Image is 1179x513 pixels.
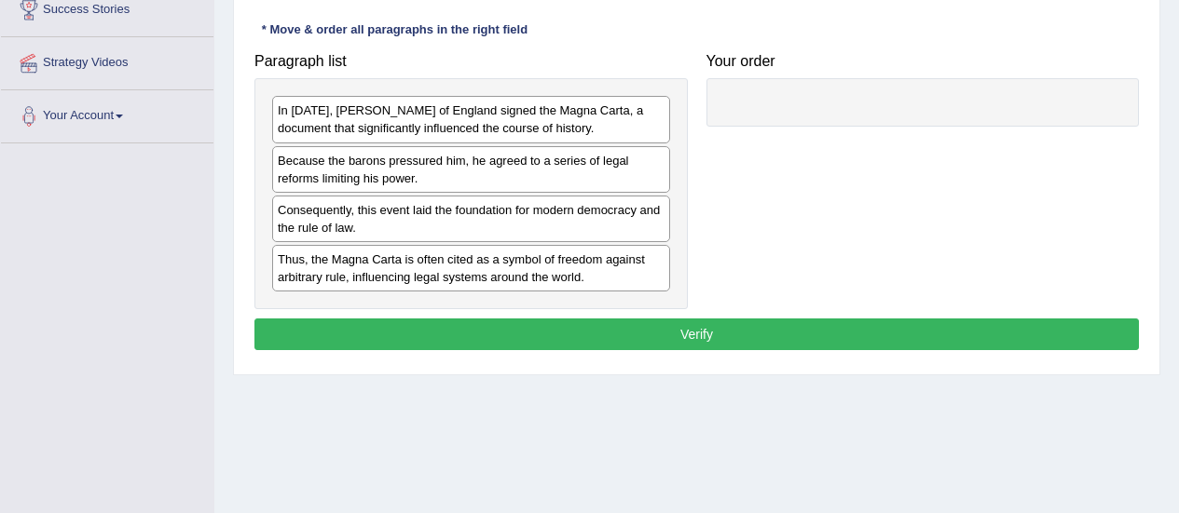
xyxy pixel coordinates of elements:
[254,318,1139,350] button: Verify
[272,146,670,193] div: Because the barons pressured him, he agreed to a series of legal reforms limiting his power.
[1,37,213,84] a: Strategy Videos
[706,53,1140,70] h4: Your order
[254,53,688,70] h4: Paragraph list
[254,20,535,38] div: * Move & order all paragraphs in the right field
[1,90,213,137] a: Your Account
[272,196,670,242] div: Consequently, this event laid the foundation for modern democracy and the rule of law.
[272,96,670,142] div: In [DATE], [PERSON_NAME] of England signed the Magna Carta, a document that significantly influen...
[272,245,670,291] div: Thus, the Magna Carta is often cited as a symbol of freedom against arbitrary rule, influencing l...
